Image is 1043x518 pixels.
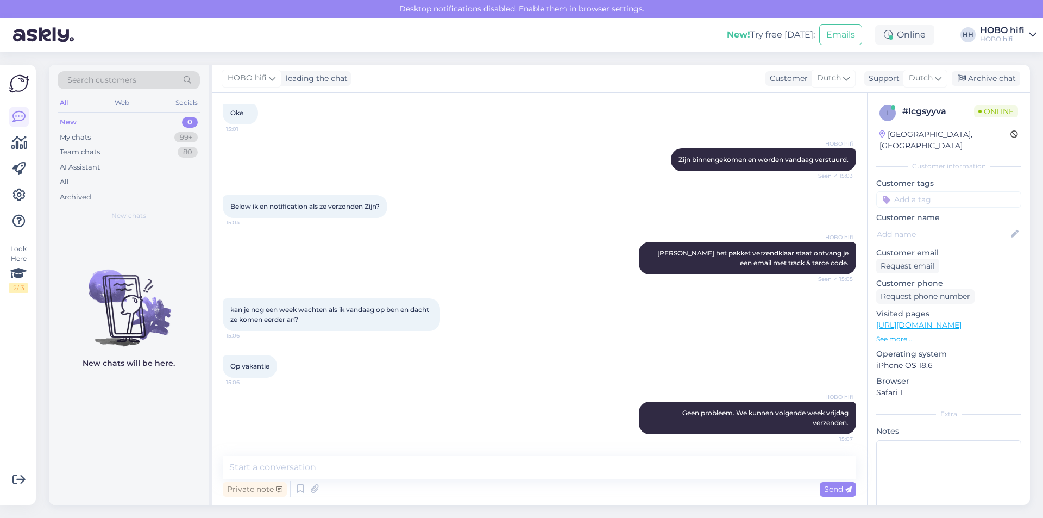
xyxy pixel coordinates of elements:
[727,29,750,40] b: New!
[886,109,890,117] span: l
[60,177,69,188] div: All
[902,105,974,118] div: # lcgsyyva
[876,334,1021,344] p: See more ...
[60,192,91,203] div: Archived
[876,320,962,330] a: [URL][DOMAIN_NAME]
[812,393,853,401] span: HOBO hifi
[9,244,28,293] div: Look Here
[812,435,853,443] span: 15:07
[178,147,198,158] div: 80
[876,426,1021,437] p: Notes
[876,308,1021,320] p: Visited pages
[812,140,853,148] span: HOBO hifi
[226,219,267,227] span: 15:04
[226,332,267,340] span: 15:06
[60,147,100,158] div: Team chats
[980,35,1025,43] div: HOBO hifi
[812,233,853,241] span: HOBO hifi
[812,172,853,180] span: Seen ✓ 15:03
[230,202,380,210] span: Below ik en notification als ze verzonden Zijn?
[230,305,431,323] span: kan je nog een week wachten als ik vandaag op ben en dacht ze komen eerder an?
[875,25,934,45] div: Online
[877,228,1009,240] input: Add name
[60,162,100,173] div: AI Assistant
[876,247,1021,259] p: Customer email
[876,212,1021,223] p: Customer name
[223,482,287,497] div: Private note
[9,73,29,94] img: Askly Logo
[876,161,1021,171] div: Customer information
[67,74,136,86] span: Search customers
[49,250,209,348] img: No chats
[230,362,269,370] span: Op vakantie
[226,125,267,133] span: 15:01
[9,283,28,293] div: 2 / 3
[182,117,198,128] div: 0
[812,275,853,283] span: Seen ✓ 15:05
[819,24,862,45] button: Emails
[876,191,1021,208] input: Add a tag
[960,27,976,42] div: HH
[765,73,808,84] div: Customer
[876,387,1021,398] p: Safari 1
[817,72,841,84] span: Dutch
[824,484,852,494] span: Send
[876,348,1021,360] p: Operating system
[876,289,975,304] div: Request phone number
[83,358,175,369] p: New chats will be here.
[974,105,1018,117] span: Online
[909,72,933,84] span: Dutch
[60,117,77,128] div: New
[682,409,850,427] span: Geen probleem. We kunnen volgende week vrijdag verzenden.
[876,278,1021,289] p: Customer phone
[980,26,1036,43] a: HOBO hifiHOBO hifi
[980,26,1025,35] div: HOBO hifi
[879,129,1010,152] div: [GEOGRAPHIC_DATA], [GEOGRAPHIC_DATA]
[60,132,91,143] div: My chats
[876,376,1021,387] p: Browser
[112,96,131,110] div: Web
[727,28,815,41] div: Try free [DATE]:
[876,409,1021,419] div: Extra
[58,96,70,110] div: All
[111,211,146,221] span: New chats
[281,73,348,84] div: leading the chat
[226,378,267,386] span: 15:06
[657,249,850,267] span: [PERSON_NAME] het pakket verzendklaar staat ontvang je een email met track & tarce code.
[230,109,243,117] span: Oke
[174,132,198,143] div: 99+
[228,72,267,84] span: HOBO hifi
[952,71,1020,86] div: Archive chat
[173,96,200,110] div: Socials
[876,360,1021,371] p: iPhone OS 18.6
[864,73,900,84] div: Support
[876,178,1021,189] p: Customer tags
[678,155,849,164] span: Zijn binnengekomen en worden vandaag verstuurd.
[876,259,939,273] div: Request email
